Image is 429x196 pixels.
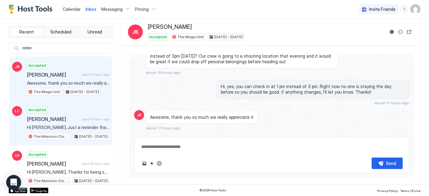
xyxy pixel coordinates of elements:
span: Calendar [63,7,81,12]
span: Recent [19,29,34,35]
span: LC [15,108,20,114]
div: Open Intercom Messenger [6,175,21,190]
div: Send [386,160,396,167]
button: Recent [10,28,43,36]
button: Quick reply [148,160,156,167]
a: App Store [9,188,27,193]
span: Pricing [135,7,149,12]
span: Accepted [29,63,46,68]
div: tab-group [9,26,113,38]
span: Hi [PERSON_NAME], Just a reminder that your check-out is [DATE] at 11AM. Before you check out ple... [27,125,109,130]
a: Terms Of Use [400,187,420,194]
span: JB [137,112,142,118]
span: about 20 hours ago [82,162,109,166]
a: Calendar [63,6,81,12]
button: Reservation information [388,28,395,36]
div: menu [400,6,408,13]
span: JB [15,64,20,69]
span: [DATE] - [DATE] [79,134,108,139]
button: Upload image [141,160,148,167]
div: User profile [410,4,420,14]
span: Scheduled [50,29,71,35]
span: Hi, yes, you can check in at 1 pm instead of 3 pm. Right now no one is staying the day before so ... [221,84,405,95]
span: © 2025 Host Tools [199,188,226,192]
a: Inbox [86,6,96,12]
span: Unread [88,29,102,35]
span: Awesome, thank you so much we really appreciate it [150,114,254,120]
a: Host Tools Logo [9,5,55,14]
span: about 19 hours ago [82,117,109,121]
span: about 17 hours ago [374,100,409,105]
span: Awesome, thank you so much we really appreciate it [27,80,109,86]
input: Input Field [20,43,112,54]
span: Thank you for all of this information!! We will be sure to communicate this to our crew. Just to ... [150,42,334,64]
span: [PERSON_NAME] [27,72,79,78]
span: The Mansion Close to the City [34,178,69,184]
span: Privacy Policy [377,189,398,193]
span: [DATE] - [DATE] [214,34,243,40]
span: [PERSON_NAME] [148,24,192,31]
span: Inbox [86,7,96,12]
span: Messaging [101,7,123,12]
span: Accepted [29,152,46,157]
span: about 19 hours ago [146,70,181,75]
span: JB [132,28,138,36]
button: ChatGPT Auto Reply [156,160,163,167]
span: Invite Friends [369,7,395,12]
span: [DATE] - [DATE] [79,178,108,184]
span: Accepted [149,34,167,40]
span: about 17 hours ago [82,73,109,77]
a: Google Play Store [30,188,48,193]
button: Unread [78,28,111,36]
span: Hi [PERSON_NAME], Thanks for being such a great guest and leaving the place so clean. We left you... [27,169,109,175]
span: The Mansion Close to the City [34,134,69,139]
span: CF [15,153,20,158]
span: The Mega Unit [34,89,60,95]
span: The Mega Unit [177,34,204,40]
span: about 17 hours ago [146,126,181,130]
span: [DATE] - [DATE] [70,89,99,95]
a: Privacy Policy [377,187,398,194]
button: Send [372,158,403,169]
span: [PERSON_NAME] [27,161,79,167]
span: [PERSON_NAME] [27,116,79,122]
button: Scheduled [44,28,77,36]
span: Terms Of Use [400,189,420,193]
button: Sync reservation [397,28,404,36]
button: Open reservation [405,28,413,36]
span: Accepted [29,107,46,113]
